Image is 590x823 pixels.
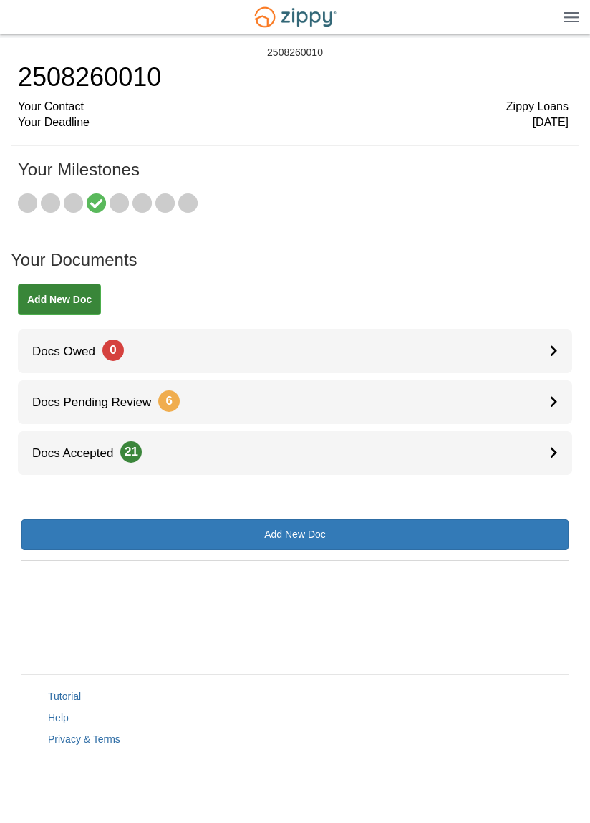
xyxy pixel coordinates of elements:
[158,390,180,412] span: 6
[18,380,572,424] a: Docs Pending Review6
[48,733,120,745] a: Privacy & Terms
[48,712,69,723] a: Help
[11,251,579,284] h1: Your Documents
[18,345,124,358] span: Docs Owed
[18,99,569,115] div: Your Contact
[18,431,572,475] a: Docs Accepted21
[21,519,569,550] a: Add New Doc
[267,47,323,59] div: 2508260010
[533,115,569,131] span: [DATE]
[18,284,101,315] a: Add New Doc
[18,395,180,409] span: Docs Pending Review
[102,340,124,361] span: 0
[18,63,569,92] h1: 2508260010
[18,115,569,131] div: Your Deadline
[506,99,569,115] span: Zippy Loans
[564,11,579,22] img: Mobile Dropdown Menu
[120,441,142,463] span: 21
[18,160,569,193] h1: Your Milestones
[18,446,142,460] span: Docs Accepted
[18,329,572,373] a: Docs Owed0
[48,690,81,702] a: Tutorial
